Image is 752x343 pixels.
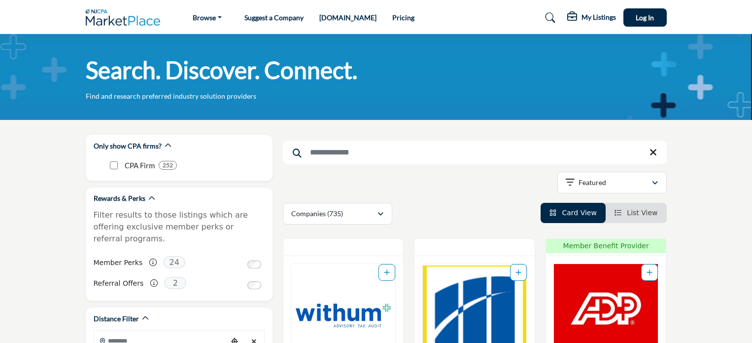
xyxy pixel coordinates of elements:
li: Card View [541,203,606,223]
a: [DOMAIN_NAME] [319,13,376,22]
label: Referral Offers [94,275,144,292]
b: 252 [163,162,173,169]
a: Suggest a Company [244,13,304,22]
button: Featured [557,172,667,193]
h5: My Listings [581,13,616,22]
input: Switch to Member Perks [247,261,261,268]
p: Companies (735) [291,209,343,219]
a: Search [536,10,562,26]
h1: Search. Discover. Connect. [86,55,357,85]
span: List View [627,209,657,217]
a: View Card [549,209,597,217]
span: 24 [163,256,185,268]
button: Log In [623,8,667,27]
img: Site Logo [86,9,166,26]
a: View List [615,209,658,217]
p: Featured [579,178,606,188]
div: 252 Results For CPA Firm [159,161,177,170]
a: Pricing [392,13,414,22]
a: Add To List [647,268,652,276]
li: List View [606,203,667,223]
a: Add To List [515,268,521,276]
span: Log In [636,13,654,22]
h2: Distance Filter [94,314,139,324]
input: CPA Firm checkbox [110,161,118,169]
span: Member Benefit Provider [549,241,663,251]
input: Switch to Referral Offers [247,281,261,289]
h2: Only show CPA firms? [94,141,162,151]
span: 2 [164,277,186,289]
a: Add To List [384,268,390,276]
div: My Listings [567,12,616,24]
p: CPA Firm: CPA Firm [125,160,155,171]
a: Browse [186,11,229,25]
input: Search Keyword [283,141,667,164]
p: Filter results to those listings which are offering exclusive member perks or referral programs. [94,209,265,245]
h2: Rewards & Perks [94,193,145,203]
p: Find and research preferred industry solution providers [86,91,256,101]
label: Member Perks [94,254,143,271]
button: Companies (735) [283,203,392,225]
span: Card View [562,209,596,217]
